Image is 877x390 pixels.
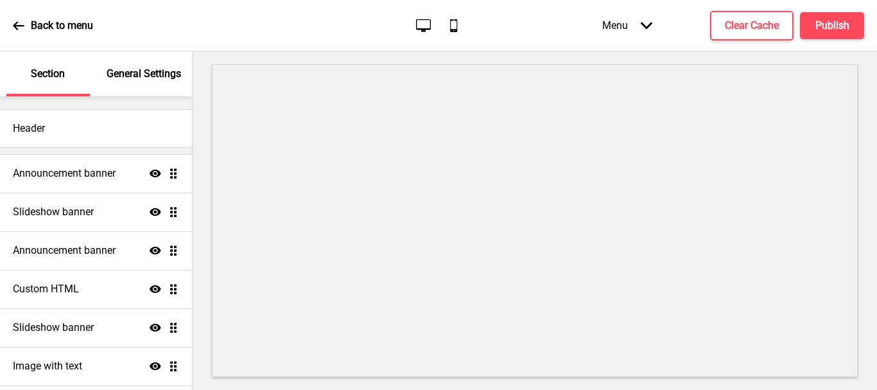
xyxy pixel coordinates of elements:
[710,11,794,40] button: Clear Cache
[13,359,82,373] h4: Image with text
[13,121,45,136] h4: Header
[31,67,65,81] p: Section
[725,19,779,33] h4: Clear Cache
[107,67,181,81] p: General Settings
[13,8,93,43] a: Back to menu
[13,244,116,258] h4: Announcement banner
[13,321,94,335] h4: Slideshow banner
[31,19,93,33] p: Back to menu
[815,19,849,33] h4: Publish
[13,166,116,181] h4: Announcement banner
[589,6,665,44] div: Menu
[800,12,864,39] button: Publish
[13,205,94,219] h4: Slideshow banner
[13,282,79,296] h4: Custom HTML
